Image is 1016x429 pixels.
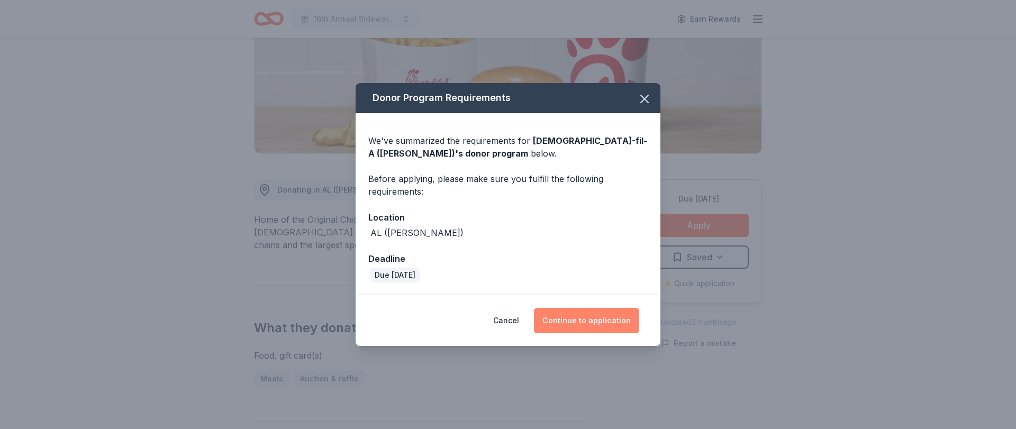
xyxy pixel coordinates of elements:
[534,308,639,333] button: Continue to application
[368,211,648,224] div: Location
[368,134,648,160] div: We've summarized the requirements for below.
[356,83,660,113] div: Donor Program Requirements
[370,268,420,282] div: Due [DATE]
[370,226,464,239] div: AL ([PERSON_NAME])
[368,172,648,198] div: Before applying, please make sure you fulfill the following requirements:
[493,308,519,333] button: Cancel
[368,252,648,266] div: Deadline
